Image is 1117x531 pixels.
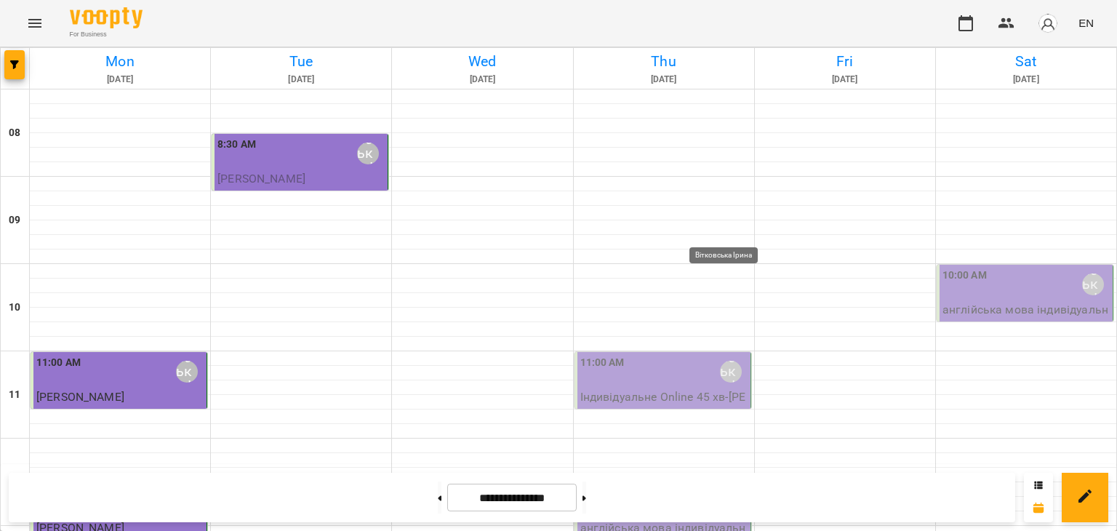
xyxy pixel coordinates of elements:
[576,50,752,73] h6: Thu
[942,301,1110,335] p: англійська мова індивідуально online - [PERSON_NAME]
[217,137,256,153] label: 8:30 AM
[213,50,389,73] h6: Tue
[32,73,208,87] h6: [DATE]
[1038,13,1058,33] img: avatar_s.png
[9,387,20,403] h6: 11
[217,188,385,222] p: англійська мова індивідуально online
[576,73,752,87] h6: [DATE]
[1078,15,1094,31] span: EN
[394,50,570,73] h6: Wed
[938,73,1114,87] h6: [DATE]
[9,212,20,228] h6: 09
[36,406,204,423] p: Індивідуальне Online 45 хв
[70,30,143,39] span: For Business
[580,388,748,423] p: Індивідуальне Online 45 хв - [PERSON_NAME]
[720,361,742,383] div: Вітковська Ірина
[17,6,52,41] button: Menu
[580,355,625,371] label: 11:00 AM
[1082,274,1104,295] div: Вітковська Ірина
[36,355,81,371] label: 11:00 AM
[36,390,124,404] span: [PERSON_NAME]
[757,50,933,73] h6: Fri
[757,73,933,87] h6: [DATE]
[394,73,570,87] h6: [DATE]
[357,143,379,164] div: Вітковська Ірина
[213,73,389,87] h6: [DATE]
[217,172,305,185] span: [PERSON_NAME]
[9,125,20,141] h6: 08
[176,361,198,383] div: Вітковська Ірина
[70,7,143,28] img: Voopty Logo
[32,50,208,73] h6: Mon
[1073,9,1100,36] button: EN
[938,50,1114,73] h6: Sat
[9,300,20,316] h6: 10
[942,268,987,284] label: 10:00 AM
